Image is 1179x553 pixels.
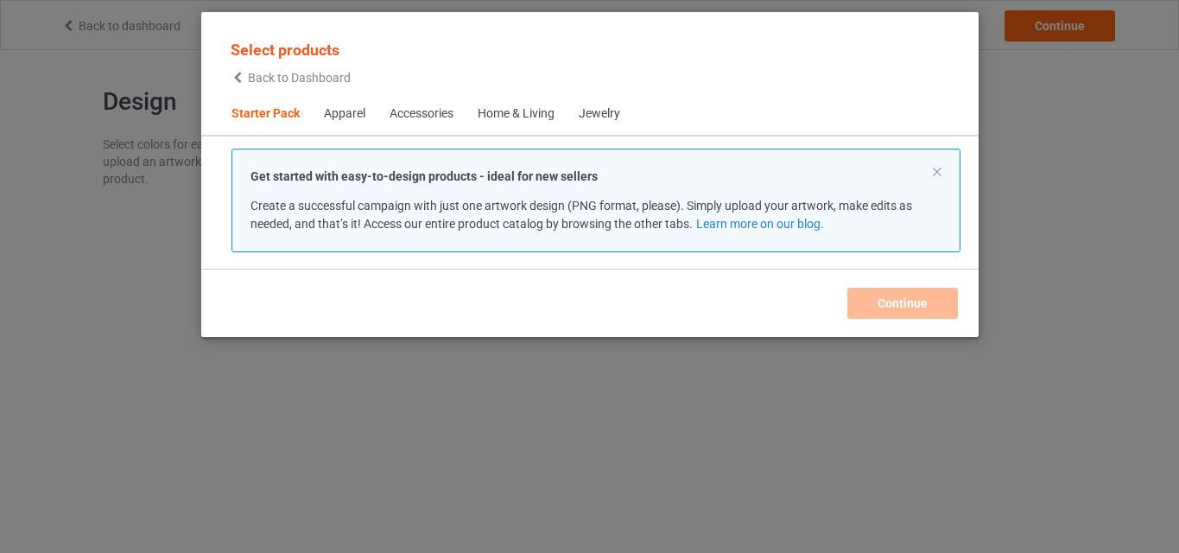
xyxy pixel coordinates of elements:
span: Back to Dashboard [248,71,351,85]
a: Learn more on our blog. [695,217,823,231]
strong: Get started with easy-to-design products - ideal for new sellers [250,169,598,183]
div: Apparel [324,105,365,123]
span: Select products [231,41,339,59]
div: Jewelry [579,105,620,123]
div: Accessories [390,105,453,123]
span: Create a successful campaign with just one artwork design (PNG format, please). Simply upload you... [250,199,912,231]
div: Home & Living [478,105,555,123]
span: Starter Pack [219,93,312,135]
